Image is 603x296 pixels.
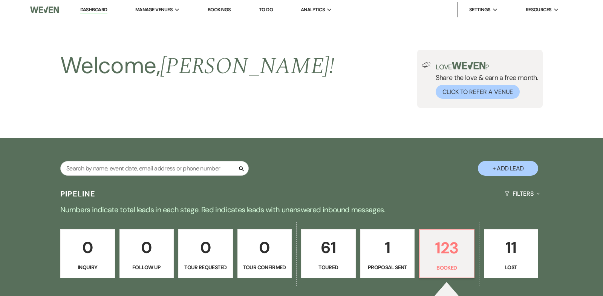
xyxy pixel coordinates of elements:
[306,235,351,260] p: 61
[489,263,534,271] p: Lost
[60,229,115,278] a: 0Inquiry
[242,263,287,271] p: Tour Confirmed
[424,235,469,261] p: 123
[419,229,474,278] a: 123Booked
[183,263,228,271] p: Tour Requested
[178,229,233,278] a: 0Tour Requested
[119,229,174,278] a: 0Follow Up
[431,62,538,99] div: Share the love & earn a free month.
[124,235,169,260] p: 0
[306,263,351,271] p: Toured
[30,204,573,216] p: Numbers indicate total leads in each stage. Red indicates leads with unanswered inbound messages.
[237,229,292,278] a: 0Tour Confirmed
[365,263,410,271] p: Proposal Sent
[436,62,538,71] p: Love ?
[259,6,273,13] a: To Do
[160,49,334,84] span: [PERSON_NAME] !
[30,2,59,18] img: Weven Logo
[478,161,538,176] button: + Add Lead
[124,263,169,271] p: Follow Up
[526,6,552,14] span: Resources
[422,62,431,68] img: loud-speaker-illustration.svg
[60,50,334,82] h2: Welcome,
[484,229,539,278] a: 11Lost
[469,6,491,14] span: Settings
[183,235,228,260] p: 0
[80,6,107,14] a: Dashboard
[135,6,173,14] span: Manage Venues
[489,235,534,260] p: 11
[242,235,287,260] p: 0
[65,263,110,271] p: Inquiry
[60,189,96,199] h3: Pipeline
[301,229,356,278] a: 61Toured
[60,161,249,176] input: Search by name, event date, email address or phone number
[65,235,110,260] p: 0
[208,6,231,13] a: Bookings
[424,264,469,272] p: Booked
[502,184,543,204] button: Filters
[365,235,410,260] p: 1
[301,6,325,14] span: Analytics
[360,229,415,278] a: 1Proposal Sent
[436,85,520,99] button: Click to Refer a Venue
[452,62,485,69] img: weven-logo-green.svg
